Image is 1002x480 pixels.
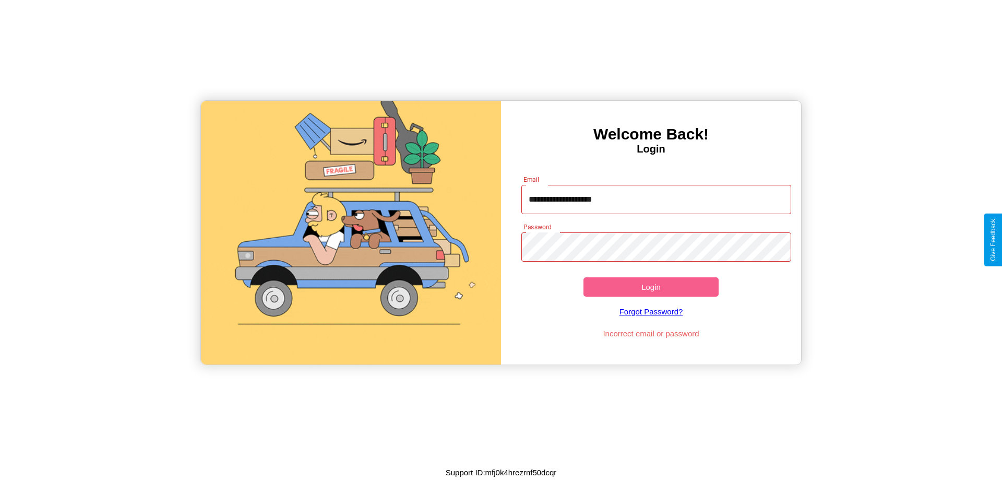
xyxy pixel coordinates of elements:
label: Password [523,223,551,231]
div: Give Feedback [989,219,997,261]
h3: Welcome Back! [501,125,801,143]
p: Incorrect email or password [516,326,786,341]
label: Email [523,175,540,184]
p: Support ID: mfj0k4hrezrnf50dcqr [446,465,557,479]
a: Forgot Password? [516,297,786,326]
img: gif [201,101,501,365]
h4: Login [501,143,801,155]
button: Login [583,277,719,297]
